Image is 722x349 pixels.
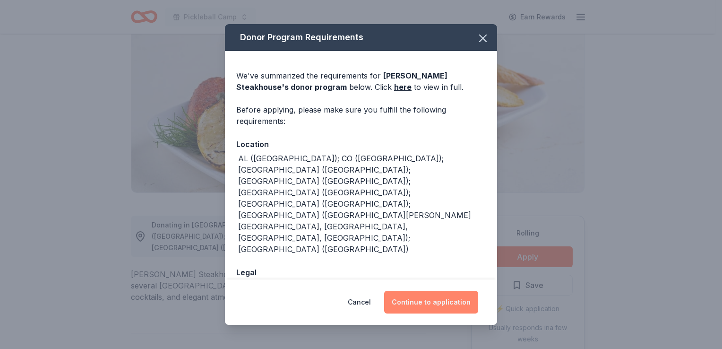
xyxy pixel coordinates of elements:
[384,291,478,314] button: Continue to application
[238,153,486,255] div: AL ([GEOGRAPHIC_DATA]); CO ([GEOGRAPHIC_DATA]); [GEOGRAPHIC_DATA] ([GEOGRAPHIC_DATA]); [GEOGRAPHI...
[236,104,486,127] div: Before applying, please make sure you fulfill the following requirements:
[236,138,486,150] div: Location
[348,291,371,314] button: Cancel
[236,266,486,279] div: Legal
[225,24,497,51] div: Donor Program Requirements
[236,70,486,93] div: We've summarized the requirements for below. Click to view in full.
[394,81,412,93] a: here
